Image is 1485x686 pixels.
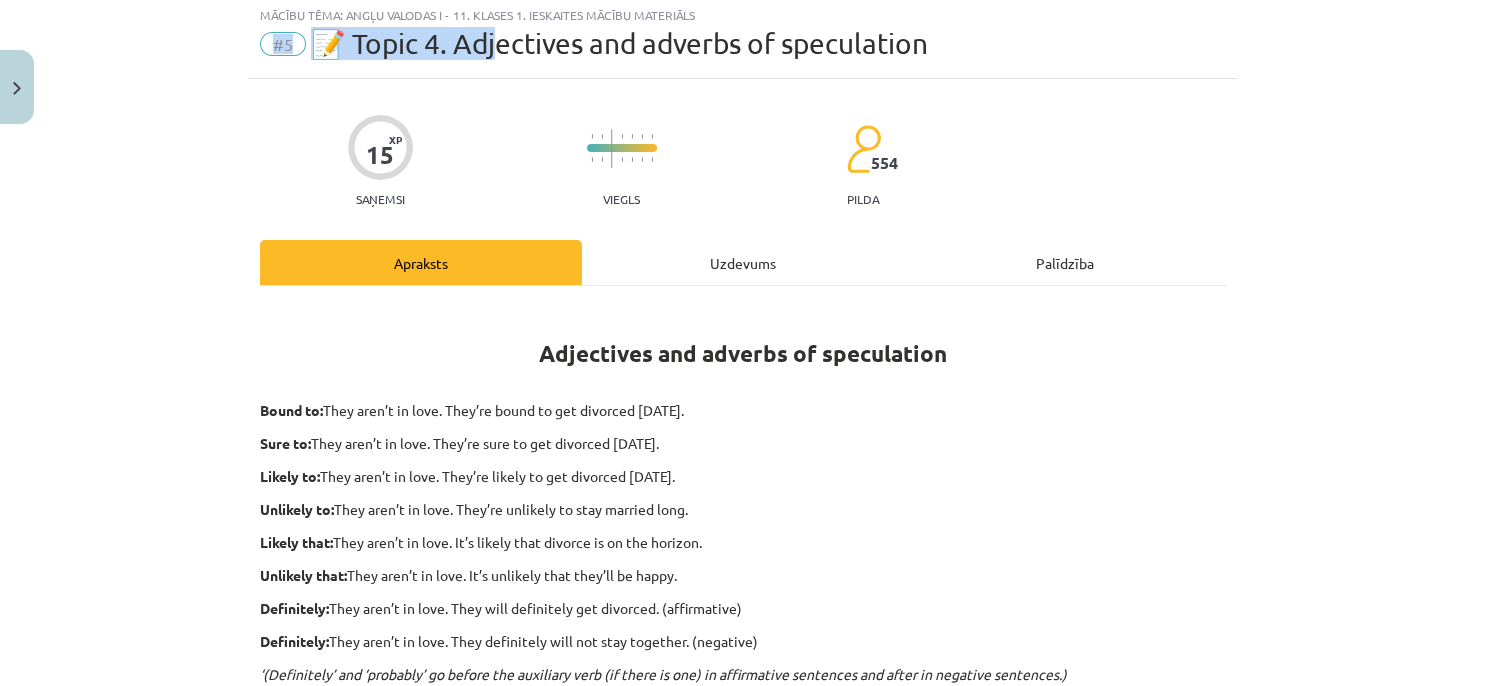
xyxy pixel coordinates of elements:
[641,134,643,139] img: icon-short-line-57e1e144782c952c97e751825c79c345078a6d821885a25fce030b3d8c18986b.svg
[582,240,904,285] div: Uzdevums
[348,192,413,206] p: Saņemsi
[260,240,582,285] div: Apraksts
[260,665,1067,683] em: ‘(Definitely’ and ‘probably’ go before the auxiliary verb (if there is one) in affirmative senten...
[601,157,603,162] img: icon-short-line-57e1e144782c952c97e751825c79c345078a6d821885a25fce030b3d8c18986b.svg
[631,134,633,139] img: icon-short-line-57e1e144782c952c97e751825c79c345078a6d821885a25fce030b3d8c18986b.svg
[603,192,640,206] p: Viegls
[260,467,320,485] strong: Likely to:
[260,400,1226,421] p: They aren’t in love. They’re bound to get divorced [DATE].
[539,339,947,368] strong: Adjectives and adverbs of speculation
[631,157,633,162] img: icon-short-line-57e1e144782c952c97e751825c79c345078a6d821885a25fce030b3d8c18986b.svg
[13,82,21,95] img: icon-close-lesson-0947bae3869378f0d4975bcd49f059093ad1ed9edebbc8119c70593378902aed.svg
[651,157,653,162] img: icon-short-line-57e1e144782c952c97e751825c79c345078a6d821885a25fce030b3d8c18986b.svg
[846,124,881,174] img: students-c634bb4e5e11cddfef0936a35e636f08e4e9abd3cc4e673bd6f9a4125e45ecb1.svg
[591,157,593,162] img: icon-short-line-57e1e144782c952c97e751825c79c345078a6d821885a25fce030b3d8c18986b.svg
[591,134,593,139] img: icon-short-line-57e1e144782c952c97e751825c79c345078a6d821885a25fce030b3d8c18986b.svg
[260,565,1226,586] p: They aren’t in love. It’s unlikely that they’ll be happy.
[260,632,329,650] strong: Definitely:
[260,631,1226,652] p: They aren’t in love. They definitely will not stay together. (negative)
[260,434,311,452] strong: Sure to:
[260,401,323,419] strong: Bound to:
[260,533,333,551] strong: Likely that:
[641,157,643,162] img: icon-short-line-57e1e144782c952c97e751825c79c345078a6d821885a25fce030b3d8c18986b.svg
[601,134,603,139] img: icon-short-line-57e1e144782c952c97e751825c79c345078a6d821885a25fce030b3d8c18986b.svg
[871,154,898,172] span: 554
[260,599,329,617] strong: Definitely:
[260,532,1226,553] p: They aren’t in love. It’s likely that divorce is on the horizon.
[260,466,1226,487] p: They aren’t in love. They’re likely to get divorced [DATE].
[311,27,928,60] span: 📝 Topic 4. Adjectives and adverbs of speculation
[260,8,1226,22] div: Mācību tēma: Angļu valodas i - 11. klases 1. ieskaites mācību materiāls
[904,240,1226,285] div: Palīdzība
[611,129,613,168] img: icon-long-line-d9ea69661e0d244f92f715978eff75569469978d946b2353a9bb055b3ed8787d.svg
[621,157,623,162] img: icon-short-line-57e1e144782c952c97e751825c79c345078a6d821885a25fce030b3d8c18986b.svg
[621,134,623,139] img: icon-short-line-57e1e144782c952c97e751825c79c345078a6d821885a25fce030b3d8c18986b.svg
[366,141,394,169] div: 15
[389,134,402,145] span: XP
[651,134,653,139] img: icon-short-line-57e1e144782c952c97e751825c79c345078a6d821885a25fce030b3d8c18986b.svg
[260,499,1226,520] p: They aren’t in love. They’re unlikely to stay married long.
[260,566,347,584] strong: Unlikely that:
[260,598,1226,619] p: They aren’t in love. They will definitely get divorced. (affirmative)
[260,32,306,56] span: #5
[260,500,334,518] strong: Unlikely to:
[260,433,1226,454] p: They aren’t in love. They’re sure to get divorced [DATE].
[847,192,879,206] p: pilda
